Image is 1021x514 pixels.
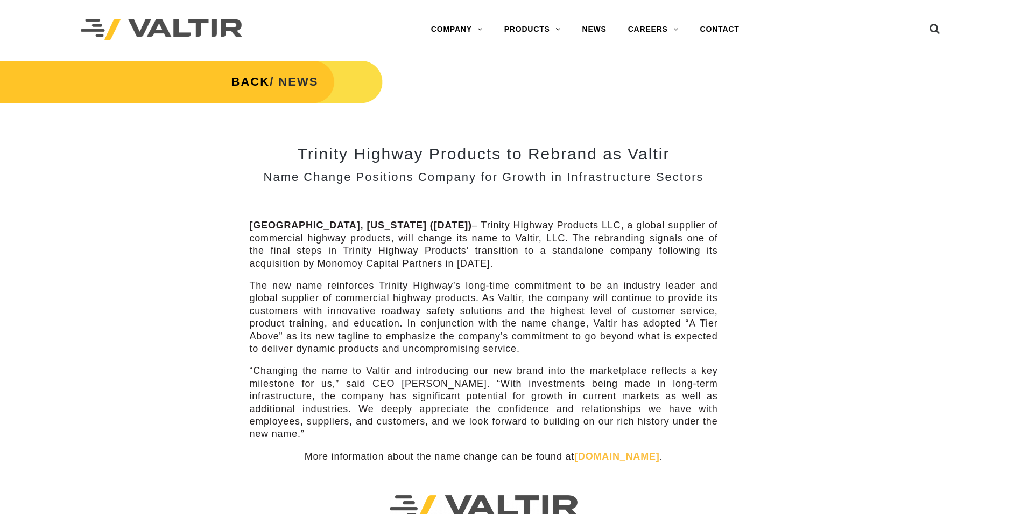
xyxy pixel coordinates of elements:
[494,19,572,40] a: PRODUCTS
[231,75,319,88] strong: / NEWS
[572,19,617,40] a: NEWS
[574,451,659,462] a: [DOMAIN_NAME]
[420,19,494,40] a: COMPANY
[689,19,750,40] a: CONTACT
[81,19,242,41] img: Valtir
[250,145,718,163] h2: Trinity Highway Products to Rebrand as Valtir
[617,19,689,40] a: CAREERS
[250,219,718,270] p: – Trinity Highway Products LLC, a global supplier of commercial highway products, will change its...
[250,280,718,355] p: The new name reinforces Trinity Highway’s long-time commitment to be an industry leader and globa...
[250,171,718,184] h3: Name Change Positions Company for Growth in Infrastructure Sectors
[250,220,472,231] strong: [GEOGRAPHIC_DATA], [US_STATE] ([DATE])
[250,365,718,440] p: “Changing the name to Valtir and introducing our new brand into the marketplace reflects a key mi...
[250,450,718,463] p: More information about the name change can be found at .
[231,75,270,88] a: BACK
